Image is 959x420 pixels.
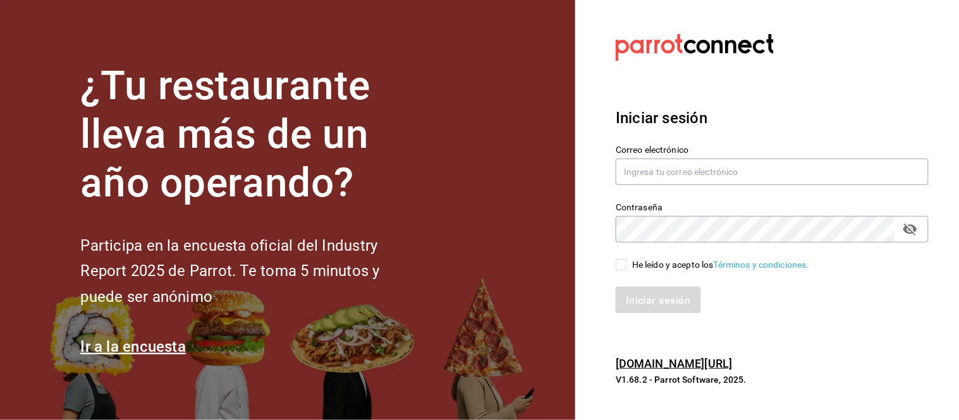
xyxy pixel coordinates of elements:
[900,219,921,240] button: campo de contraseña
[80,237,379,306] font: Participa en la encuesta oficial del Industry Report 2025 de Parrot. Te toma 5 minutos y puede se...
[616,159,929,185] input: Ingresa tu correo electrónico
[80,338,186,356] a: Ir a la encuesta
[714,260,809,270] a: Términos y condiciones.
[616,357,732,370] a: [DOMAIN_NAME][URL]
[616,145,688,155] font: Correo electrónico
[616,109,707,127] font: Iniciar sesión
[616,375,747,385] font: V1.68.2 - Parrot Software, 2025.
[632,260,714,270] font: He leído y acepto los
[616,203,663,213] font: Contraseña
[80,62,370,207] font: ¿Tu restaurante lleva más de un año operando?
